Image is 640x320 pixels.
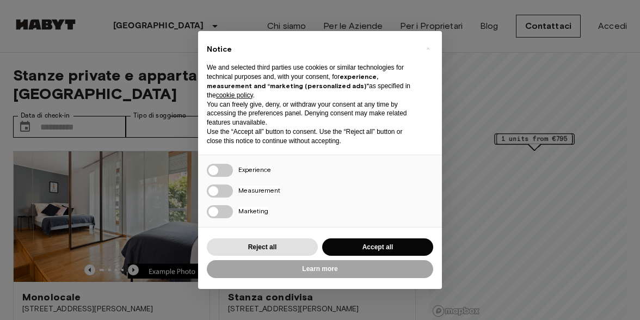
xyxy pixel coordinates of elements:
[238,165,271,174] span: Experience
[207,100,416,127] p: You can freely give, deny, or withdraw your consent at any time by accessing the preferences pane...
[207,72,378,90] strong: experience, measurement and “marketing (personalized ads)”
[216,91,253,99] a: cookie policy
[207,260,433,278] button: Learn more
[207,127,416,146] p: Use the “Accept all” button to consent. Use the “Reject all” button or close this notice to conti...
[238,207,268,215] span: Marketing
[238,186,280,194] span: Measurement
[207,63,416,100] p: We and selected third parties use cookies or similar technologies for technical purposes and, wit...
[207,238,318,256] button: Reject all
[419,40,436,57] button: Close this notice
[207,44,416,55] h2: Notice
[426,42,430,55] span: ×
[322,238,433,256] button: Accept all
